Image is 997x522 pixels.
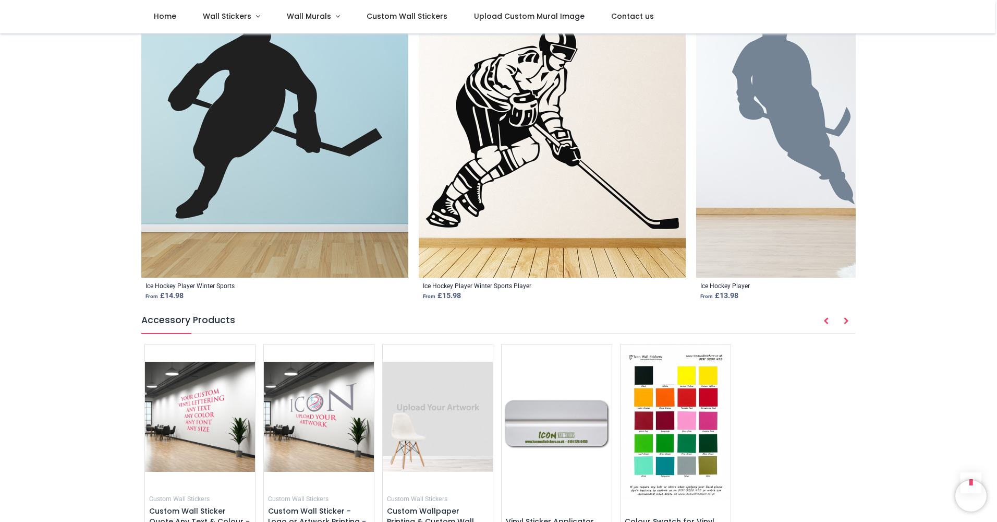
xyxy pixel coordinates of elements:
img: Custom Wall Sticker Quote Any Text & Colour - Vinyl Lettering [145,345,255,490]
a: Custom Wall Stickers [149,494,210,503]
span: Home [154,11,176,21]
small: Custom Wall Stickers [149,495,210,503]
span: Custom Wall Stickers [367,11,447,21]
img: Ice Hockey Player Winter Sports Wall Sticker [141,10,408,278]
a: Ice Hockey Player Winter Sports Player [423,282,531,291]
span: From [700,293,713,299]
span: From [145,293,158,299]
a: Ice Hockey Player Winter Sports [145,282,235,291]
img: Custom Wall Sticker - Logo or Artwork Printing - Upload your design [264,345,374,490]
span: Wall Murals [287,11,331,21]
strong: £ 15.98 [423,291,461,300]
img: Colour Swatch for Vinyl Stickers [621,345,731,500]
span: Upload Custom Mural Image [474,11,585,21]
a: Custom Wall Stickers [268,494,329,503]
iframe: Brevo live chat [955,480,987,512]
img: Ice Hockey Player Wall Sticker - Mod3 [696,10,963,278]
strong: £ 13.98 [700,291,738,300]
a: Custom Wall Stickers [387,494,447,503]
img: Vinyl Sticker Applicator Tool - Squeegee [502,345,612,500]
img: Custom Wallpaper Printing & Custom Wall Murals [383,345,493,490]
strong: £ 14.98 [145,291,184,300]
img: Ice Hockey Player Winter Sports Player Wall Sticker [419,10,686,278]
span: Contact us [611,11,654,21]
small: Custom Wall Stickers [268,495,329,503]
span: From [423,293,435,299]
span: Wall Stickers [203,11,251,21]
h5: Accessory Products [141,314,856,334]
button: Next [837,313,856,330]
small: Custom Wall Stickers [387,495,447,503]
button: Prev [817,313,835,330]
a: Ice Hockey Player [700,282,750,291]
